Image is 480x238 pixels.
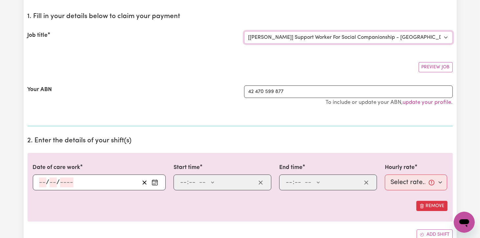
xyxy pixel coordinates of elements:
iframe: Button to launch messaging window [454,212,475,233]
input: -- [180,178,187,187]
input: -- [294,178,302,187]
label: Hourly rate [385,163,415,172]
button: Enter the date of care work [150,178,160,187]
label: Your ABN [28,85,52,94]
label: Start time [174,163,200,172]
button: Preview Job [419,62,453,72]
input: -- [285,178,293,187]
span: / [46,179,50,186]
label: Date of care work [33,163,80,172]
span: / [57,179,60,186]
span: : [187,179,189,186]
input: ---- [60,178,73,187]
input: -- [189,178,196,187]
a: update your profile [403,100,451,105]
input: -- [39,178,46,187]
button: Clear date [139,178,150,187]
h2: 2. Enter the details of your shift(s) [28,137,453,145]
span: : [293,179,294,186]
label: End time [279,163,303,172]
label: Job title [28,31,48,40]
button: Remove this shift [416,201,448,211]
h2: 1. Fill in your details below to claim your payment [28,12,453,21]
small: To include or update your ABN, . [326,100,453,105]
input: -- [50,178,57,187]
